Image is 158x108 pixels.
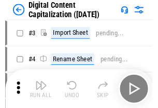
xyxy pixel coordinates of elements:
[124,6,132,15] img: Support
[25,59,33,67] span: # 4
[49,57,95,70] div: Rename Sheet
[25,31,33,39] span: # 3
[137,4,150,17] img: Settings menu
[25,1,120,20] div: Digital Content Capitalization ([DATE])
[8,4,21,17] img: Back
[97,32,127,39] div: pending...
[102,60,132,67] div: pending...
[49,29,91,42] div: Import Sheet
